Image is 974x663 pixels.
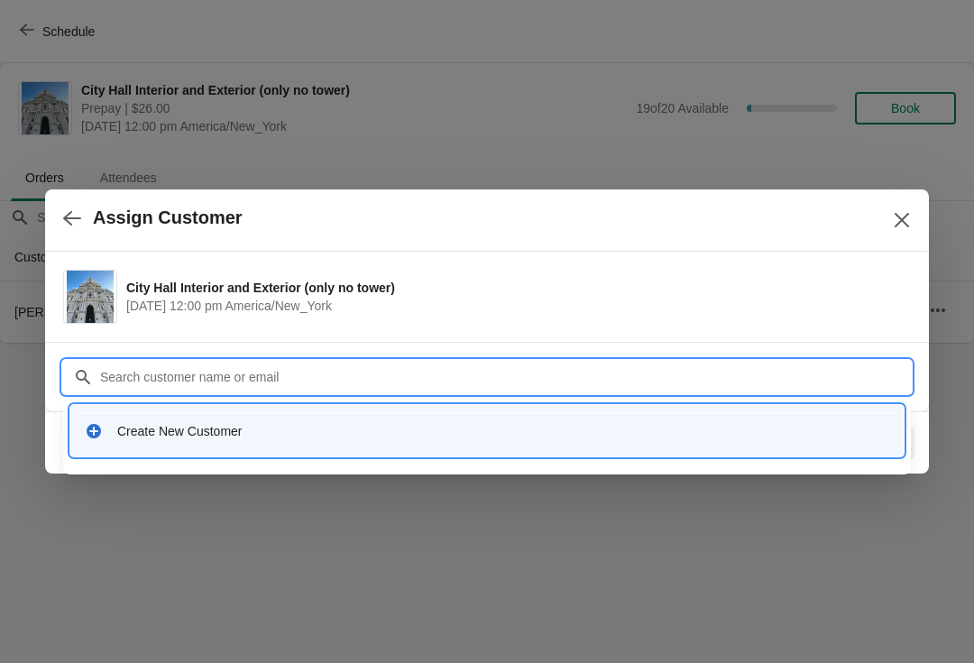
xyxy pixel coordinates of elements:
div: Create New Customer [117,422,889,440]
input: Search customer name or email [99,361,911,393]
button: Close [886,204,918,236]
h2: Assign Customer [93,207,243,228]
img: City Hall Interior and Exterior (only no tower) | | September 17 | 12:00 pm America/New_York [67,271,115,323]
span: [DATE] 12:00 pm America/New_York [126,297,902,315]
span: City Hall Interior and Exterior (only no tower) [126,279,902,297]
